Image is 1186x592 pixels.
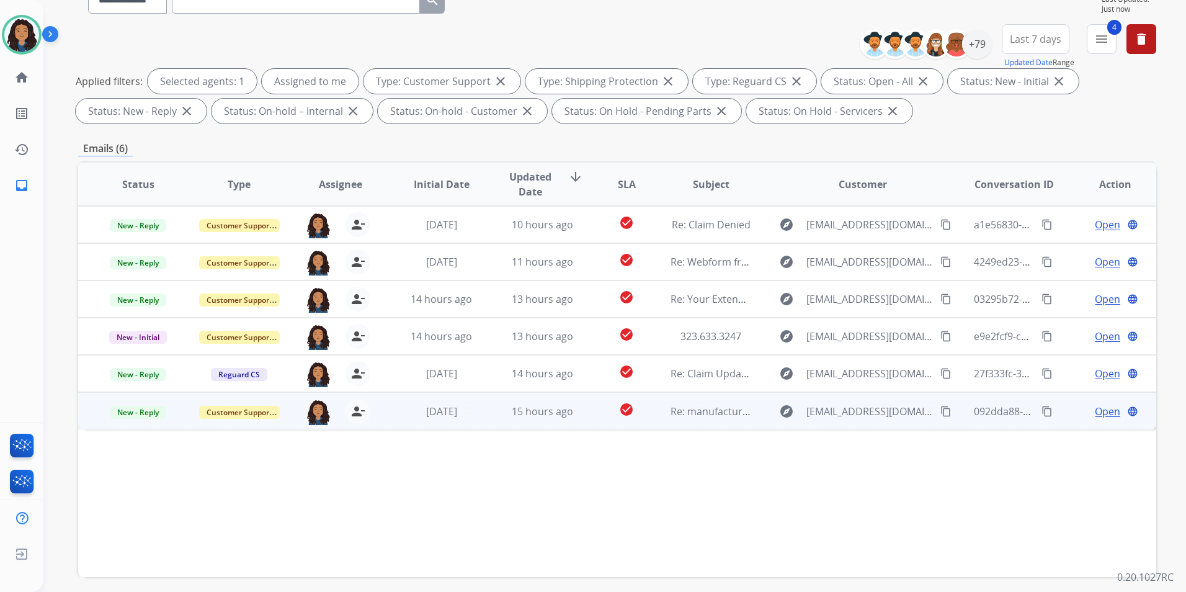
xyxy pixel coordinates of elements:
[110,368,166,381] span: New - Reply
[806,329,934,344] span: [EMAIL_ADDRESS][DOMAIN_NAME]
[619,215,634,230] mat-icon: check_circle
[974,405,1159,418] span: 092dda88-25b8-4589-a07a-5f18bfabff12
[1041,219,1053,230] mat-icon: content_copy
[916,74,930,89] mat-icon: close
[940,294,952,305] mat-icon: content_copy
[512,330,573,343] span: 13 hours ago
[110,294,166,307] span: New - Reply
[619,290,634,305] mat-icon: check_circle
[779,404,794,419] mat-icon: explore
[199,219,280,232] span: Customer Support
[974,330,1155,343] span: e9e2fcf9-cb69-48c5-8b90-af07d225bf0c
[806,292,934,307] span: [EMAIL_ADDRESS][DOMAIN_NAME]
[672,218,751,231] span: Re: Claim Denied
[212,99,373,123] div: Status: On-hold – Internal
[14,106,29,121] mat-icon: list_alt
[426,255,457,269] span: [DATE]
[350,292,365,307] mat-icon: person_remove
[306,361,331,387] img: agent-avatar
[520,104,535,119] mat-icon: close
[948,69,1079,94] div: Status: New - Initial
[350,329,365,344] mat-icon: person_remove
[1041,406,1053,417] mat-icon: content_copy
[378,99,547,123] div: Status: On-hold - Customer
[199,406,280,419] span: Customer Support
[806,366,934,381] span: [EMAIL_ADDRESS][DOMAIN_NAME]
[940,368,952,379] mat-icon: content_copy
[1010,37,1061,42] span: Last 7 days
[1102,4,1156,14] span: Just now
[306,287,331,313] img: agent-avatar
[1127,406,1138,417] mat-icon: language
[779,329,794,344] mat-icon: explore
[714,104,729,119] mat-icon: close
[779,292,794,307] mat-icon: explore
[76,74,143,89] p: Applied filters:
[426,405,457,418] span: [DATE]
[839,177,887,192] span: Customer
[525,69,688,94] div: Type: Shipping Protection
[148,69,257,94] div: Selected agents: 1
[1041,294,1053,305] mat-icon: content_copy
[350,217,365,232] mat-icon: person_remove
[78,141,133,156] p: Emails (6)
[319,177,362,192] span: Assignee
[1041,368,1053,379] mat-icon: content_copy
[885,104,900,119] mat-icon: close
[411,330,472,343] span: 14 hours ago
[1095,366,1120,381] span: Open
[110,406,166,419] span: New - Reply
[306,249,331,276] img: agent-avatar
[974,367,1151,380] span: 27f333fc-313e-47f6-a6e8-703c68c8f13f
[512,292,573,306] span: 13 hours ago
[1127,331,1138,342] mat-icon: language
[693,177,729,192] span: Subject
[502,169,558,199] span: Updated Date
[1004,57,1074,68] span: Range
[746,99,912,123] div: Status: On Hold - Servicers
[179,104,194,119] mat-icon: close
[1041,256,1053,267] mat-icon: content_copy
[1095,254,1120,269] span: Open
[619,402,634,417] mat-icon: check_circle
[1095,404,1120,419] span: Open
[1117,570,1174,585] p: 0.20.1027RC
[618,177,636,192] span: SLA
[779,254,794,269] mat-icon: explore
[228,177,251,192] span: Type
[122,177,154,192] span: Status
[693,69,816,94] div: Type: Reguard CS
[671,255,968,269] span: Re: Webform from [EMAIL_ADDRESS][DOMAIN_NAME] on [DATE]
[350,366,365,381] mat-icon: person_remove
[14,142,29,157] mat-icon: history
[512,367,573,380] span: 14 hours ago
[1095,217,1120,232] span: Open
[1004,58,1053,68] button: Updated Date
[619,364,634,379] mat-icon: check_circle
[1055,163,1156,206] th: Action
[671,292,803,306] span: Re: Your Extend Virtual Card
[199,256,280,269] span: Customer Support
[512,405,573,418] span: 15 hours ago
[1087,24,1117,54] button: 4
[779,217,794,232] mat-icon: explore
[14,70,29,85] mat-icon: home
[512,255,573,269] span: 11 hours ago
[4,17,39,52] img: avatar
[821,69,943,94] div: Status: Open - All
[414,177,470,192] span: Initial Date
[1095,292,1120,307] span: Open
[346,104,360,119] mat-icon: close
[940,219,952,230] mat-icon: content_copy
[306,399,331,425] img: agent-avatar
[962,29,992,59] div: +79
[493,74,508,89] mat-icon: close
[974,218,1162,231] span: a1e56830-a9f8-4b6a-944a-1b8df987d06e
[671,367,868,380] span: Re: Claim Update: Parts ordered for repair
[1127,256,1138,267] mat-icon: language
[671,405,811,418] span: Re: manufacturing tag/invoice
[940,331,952,342] mat-icon: content_copy
[350,254,365,269] mat-icon: person_remove
[1051,74,1066,89] mat-icon: close
[940,256,952,267] mat-icon: content_copy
